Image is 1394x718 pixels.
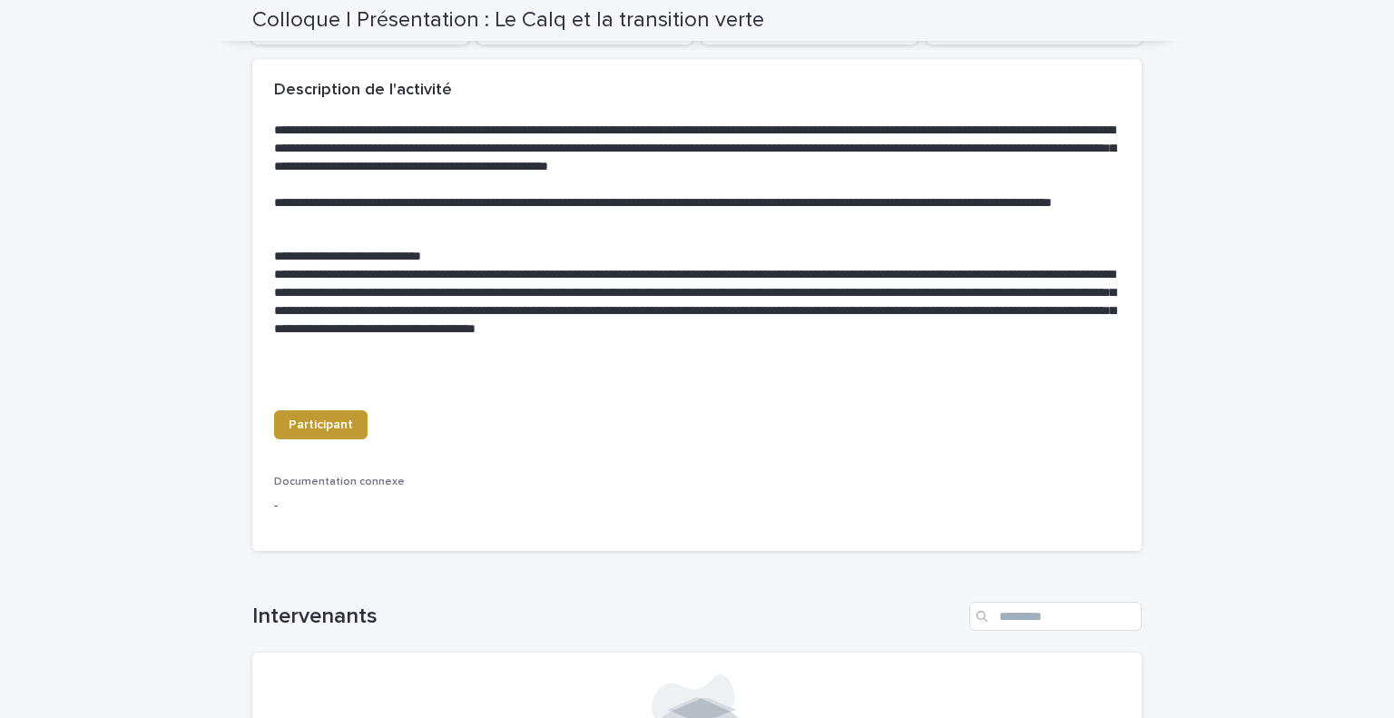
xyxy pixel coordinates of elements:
font: Intervenants [252,605,378,627]
font: Colloque | Présentation : Le Calq et la transition verte [252,9,764,31]
font: Participant [289,418,353,431]
font: - [274,499,278,512]
a: Participant [274,410,368,439]
font: Documentation connexe [274,477,405,487]
font: Description de l'activité [274,82,452,98]
input: Recherche [969,602,1142,631]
